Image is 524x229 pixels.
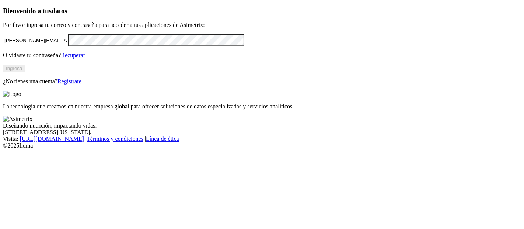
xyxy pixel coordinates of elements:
[3,129,521,136] div: [STREET_ADDRESS][US_STATE].
[146,136,179,142] a: Línea de ética
[3,136,521,142] div: Visita : | |
[3,65,25,72] button: Ingresa
[3,78,521,85] p: ¿No tienes una cuenta?
[3,22,521,28] p: Por favor ingresa tu correo y contraseña para acceder a tus aplicaciones de Asimetrix:
[3,37,68,44] input: Tu correo
[3,7,521,15] h3: Bienvenido a tus
[20,136,84,142] a: [URL][DOMAIN_NAME]
[57,78,81,84] a: Regístrate
[3,103,521,110] p: La tecnología que creamos en nuestra empresa global para ofrecer soluciones de datos especializad...
[52,7,67,15] span: datos
[87,136,143,142] a: Términos y condiciones
[3,142,521,149] div: © 2025 Iluma
[3,116,32,122] img: Asimetrix
[3,91,21,97] img: Logo
[3,122,521,129] div: Diseñando nutrición, impactando vidas.
[61,52,85,58] a: Recuperar
[3,52,521,59] p: Olvidaste tu contraseña?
